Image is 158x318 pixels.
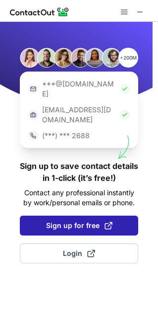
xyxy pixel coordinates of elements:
img: Person #5 [85,48,105,68]
img: https://contactout.com/extension/app/static/media/login-phone-icon.bacfcb865e29de816d437549d7f4cb... [28,131,38,141]
p: Contact any professional instantly by work/personal emails or phone. [20,188,138,208]
img: Person #1 [20,48,40,68]
img: Person #2 [37,48,56,68]
p: ***@[DOMAIN_NAME] [42,79,116,99]
img: Person #3 [53,48,73,68]
span: Sign up for free [46,221,112,231]
img: ContactOut v5.3.10 [10,6,69,18]
button: Sign up for free [20,216,138,236]
img: Person #4 [70,48,90,68]
img: Check Icon [120,110,130,120]
h1: Sign up to save contact details in 1-click (it’s free!) [20,160,138,184]
p: [EMAIL_ADDRESS][DOMAIN_NAME] [42,105,116,125]
img: https://contactout.com/extension/app/static/media/login-email-icon.f64bce713bb5cd1896fef81aa7b14a... [28,84,38,94]
p: +200M [118,48,138,68]
span: Login [63,248,95,258]
img: Person #6 [102,48,121,68]
img: https://contactout.com/extension/app/static/media/login-work-icon.638a5007170bc45168077fde17b29a1... [28,110,38,120]
button: Login [20,243,138,263]
img: Check Icon [120,84,130,94]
